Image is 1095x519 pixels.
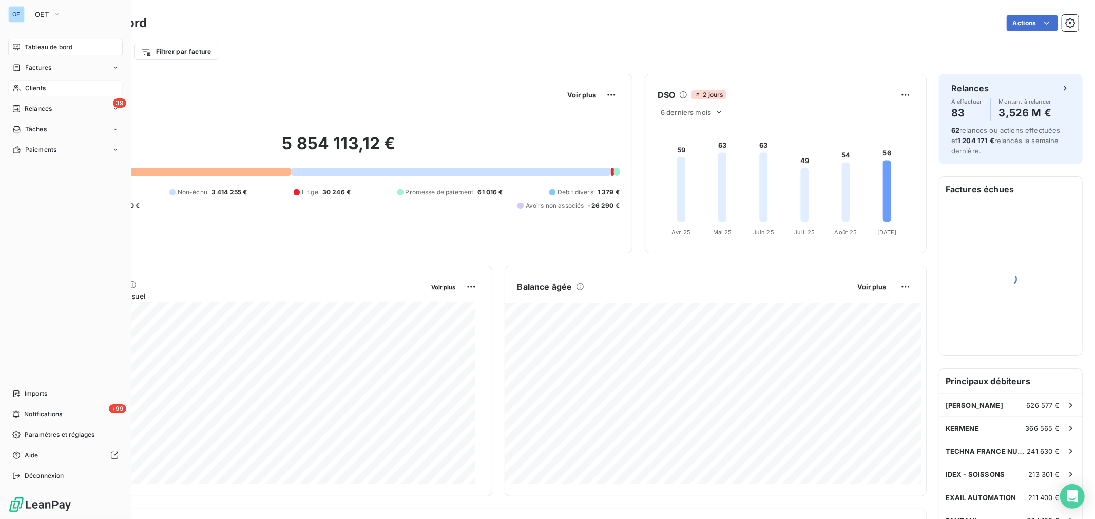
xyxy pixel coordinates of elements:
span: 2 jours [691,90,726,99]
span: Voir plus [567,91,596,99]
span: 241 630 € [1027,447,1060,455]
h6: Relances [951,82,989,94]
span: [PERSON_NAME] [946,401,1003,409]
span: 213 301 € [1029,470,1060,478]
span: Factures [25,63,51,72]
span: IDEX - SOISSONS [946,470,1005,478]
img: Logo LeanPay [8,496,72,513]
span: Voir plus [432,284,456,291]
tspan: Avr. 25 [672,229,691,236]
button: Voir plus [564,90,599,99]
span: Litige [302,188,318,197]
button: Actions [1007,15,1058,31]
span: 1 204 171 € [957,136,994,145]
span: Montant à relancer [999,98,1051,105]
span: relances ou actions effectuées et relancés la semaine dernière. [951,126,1061,155]
span: Notifications [24,410,62,419]
span: Débit divers [558,188,593,197]
button: Filtrer par facture [134,44,218,60]
span: -26 290 € [588,201,620,210]
h4: 83 [951,105,982,121]
h6: DSO [658,89,675,101]
span: Avoirs non associés [526,201,584,210]
button: Voir plus [854,282,889,291]
span: 366 565 € [1026,424,1060,432]
span: Tableau de bord [25,43,72,52]
span: +99 [109,404,126,413]
span: Imports [25,389,47,398]
div: Open Intercom Messenger [1060,484,1085,509]
span: 61 016 € [478,188,503,197]
span: 626 577 € [1027,401,1060,409]
span: Paiements [25,145,56,154]
span: Tâches [25,125,47,134]
span: Chiffre d'affaires mensuel [58,291,425,302]
span: KERMENE [946,424,979,432]
span: 39 [113,98,126,108]
span: Aide [25,451,39,460]
a: Aide [8,447,123,464]
div: OE [8,6,25,23]
span: Relances [25,104,52,113]
span: 6 derniers mois [661,108,711,116]
tspan: [DATE] [877,229,897,236]
span: Voir plus [857,283,886,291]
h6: Balance âgée [517,281,572,293]
span: Déconnexion [25,471,64,481]
span: Promesse de paiement [406,188,474,197]
button: Voir plus [429,282,459,291]
span: 30 246 € [322,188,351,197]
span: 3 414 255 € [212,188,247,197]
h4: 3,526 M € [999,105,1051,121]
span: OET [35,10,49,18]
h6: Principaux débiteurs [939,369,1082,393]
tspan: Août 25 [835,229,857,236]
span: Clients [25,84,46,93]
span: EXAIL AUTOMATION [946,493,1016,502]
h6: Factures échues [939,177,1082,202]
span: À effectuer [951,98,982,105]
h2: 5 854 113,12 € [58,133,620,164]
tspan: Mai 25 [713,229,732,236]
tspan: Juin 25 [753,229,774,236]
tspan: Juil. 25 [794,229,815,236]
span: 62 [951,126,959,134]
span: TECHNA FRANCE NUTRITION [946,447,1027,455]
span: Non-échu [178,188,207,197]
span: 211 400 € [1029,493,1060,502]
span: 1 379 € [598,188,620,197]
span: Paramètres et réglages [25,430,94,440]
